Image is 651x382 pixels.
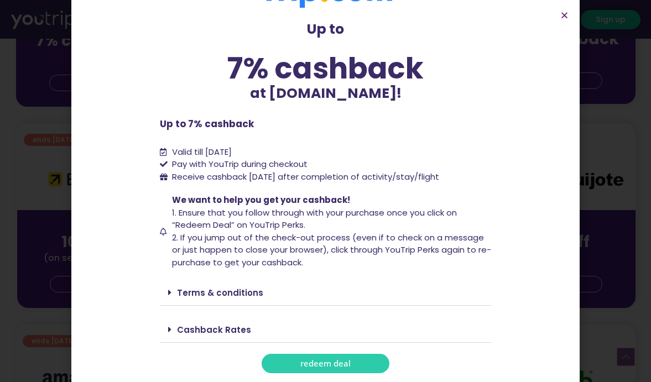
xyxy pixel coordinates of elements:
a: redeem deal [262,354,389,373]
span: 2. If you jump out of the check-out process (even if to check on a message or just happen to clos... [172,232,491,268]
span: redeem deal [300,359,351,368]
span: 1. Ensure that you follow through with your purchase once you click on “Redeem Deal” on YouTrip P... [172,207,457,231]
a: Close [560,11,569,19]
span: Pay with YouTrip during checkout [169,158,308,171]
a: Terms & conditions [177,287,263,299]
span: Receive cashback [DATE] after completion of activity/stay/flight [172,171,439,182]
p: Up to [160,19,492,40]
p: at [DOMAIN_NAME]! [160,83,492,104]
div: Terms & conditions [160,280,492,306]
span: We want to help you get your cashback! [172,194,350,206]
a: Cashback Rates [177,324,251,336]
div: 7% cashback [160,54,492,83]
div: Cashback Rates [160,317,492,343]
span: Valid till [DATE] [172,146,232,158]
b: Up to 7% cashback [160,117,254,130]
